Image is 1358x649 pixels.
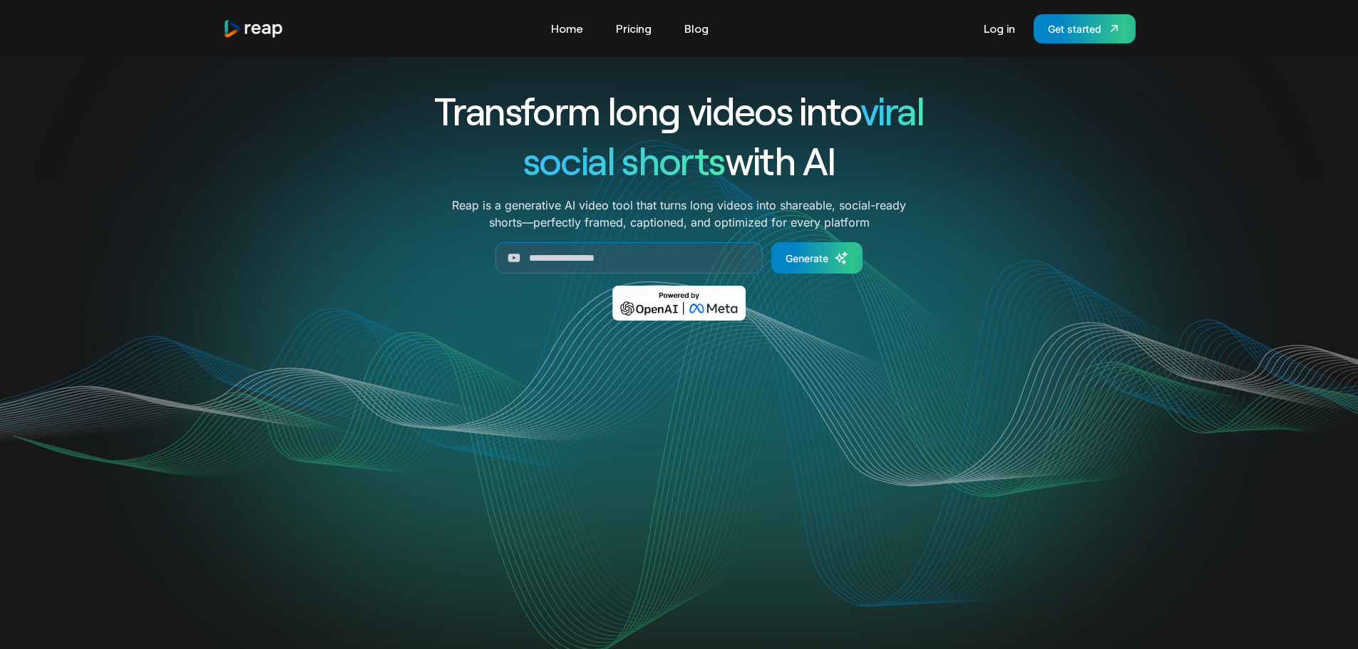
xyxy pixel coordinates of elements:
span: social shorts [523,137,725,183]
img: reap logo [223,19,284,38]
a: Blog [677,17,716,40]
img: Powered by OpenAI & Meta [612,286,746,321]
span: viral [860,87,924,133]
h1: with AI [383,135,976,185]
a: Pricing [609,17,659,40]
a: home [223,19,284,38]
h1: Transform long videos into [383,85,976,135]
form: Generate Form [383,242,976,274]
div: Get started [1048,21,1101,36]
a: Get started [1034,14,1136,43]
video: Your browser does not support the video tag. [392,341,966,628]
a: Home [544,17,590,40]
a: Generate [771,242,863,274]
div: Generate [786,251,828,266]
a: Log in [977,17,1022,40]
p: Reap is a generative AI video tool that turns long videos into shareable, social-ready shorts—per... [452,197,906,231]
